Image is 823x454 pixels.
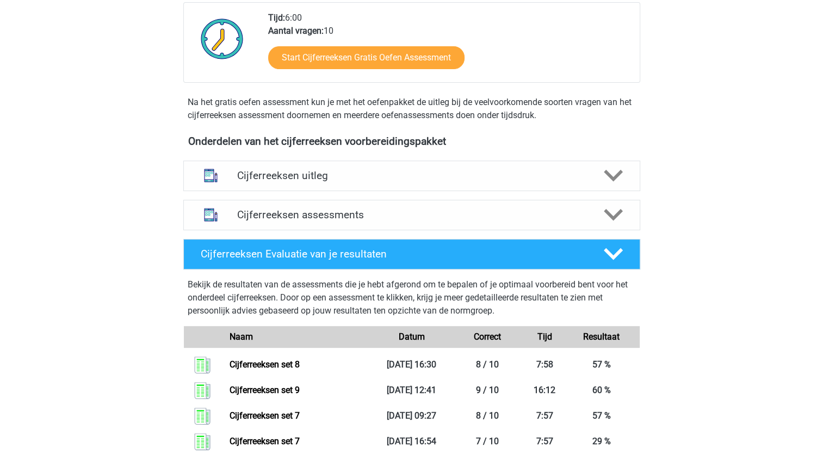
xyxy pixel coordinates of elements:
[221,330,373,343] div: Naam
[183,96,640,122] div: Na het gratis oefen assessment kun je met het oefenpakket de uitleg bij de veelvoorkomende soorte...
[197,201,225,229] img: cijferreeksen assessments
[268,46,465,69] a: Start Cijferreeksen Gratis Oefen Assessment
[188,135,635,148] h4: Onderdelen van het cijferreeksen voorbereidingspakket
[188,278,636,317] p: Bekijk de resultaten van de assessments die je hebt afgerond om te bepalen of je optimaal voorber...
[237,208,586,221] h4: Cijferreeksen assessments
[268,13,285,23] b: Tijd:
[449,330,525,343] div: Correct
[230,385,300,395] a: Cijferreeksen set 9
[201,248,586,260] h4: Cijferreeksen Evaluatie van je resultaten
[260,11,639,82] div: 6:00 10
[197,162,225,189] img: cijferreeksen uitleg
[230,436,300,446] a: Cijferreeksen set 7
[525,330,564,343] div: Tijd
[195,11,250,66] img: Klok
[179,200,645,230] a: assessments Cijferreeksen assessments
[230,359,300,370] a: Cijferreeksen set 8
[268,26,324,36] b: Aantal vragen:
[564,330,640,343] div: Resultaat
[179,239,645,269] a: Cijferreeksen Evaluatie van je resultaten
[374,330,450,343] div: Datum
[230,410,300,421] a: Cijferreeksen set 7
[237,169,586,182] h4: Cijferreeksen uitleg
[179,161,645,191] a: uitleg Cijferreeksen uitleg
